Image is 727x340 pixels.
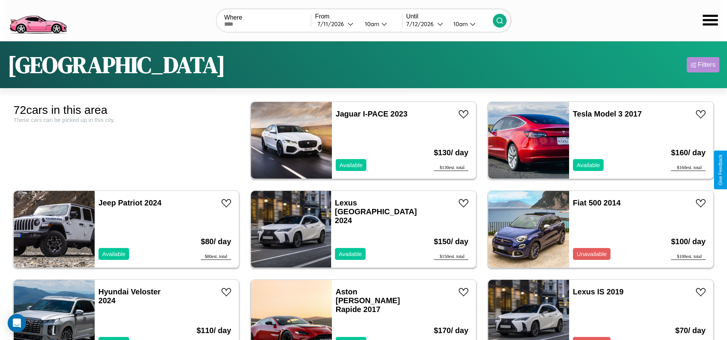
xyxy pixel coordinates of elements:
img: logo [6,4,70,36]
div: $ 150 est. total [434,254,468,260]
div: 10am [450,20,470,28]
div: Filters [698,61,716,69]
a: Fiat 500 2014 [573,199,621,207]
div: Give Feedback [718,154,723,186]
div: $ 160 est. total [671,165,706,171]
h3: $ 150 / day [434,230,468,254]
p: Unavailable [577,249,607,259]
a: Lexus [GEOGRAPHIC_DATA] 2024 [335,199,417,225]
button: Filters [687,57,719,72]
h1: [GEOGRAPHIC_DATA] [8,49,225,80]
a: Aston [PERSON_NAME] Rapide 2017 [336,287,400,314]
a: Lexus IS 2019 [573,287,624,296]
label: Where [224,14,311,21]
div: 7 / 11 / 2026 [317,20,348,28]
a: Jaguar I-PACE 2023 [336,110,408,118]
h3: $ 100 / day [671,230,706,254]
p: Available [102,249,126,259]
div: $ 100 est. total [671,254,706,260]
p: Available [577,160,600,170]
button: 10am [359,20,402,28]
a: Hyundai Veloster 2024 [98,287,161,305]
div: $ 130 est. total [434,165,468,171]
div: These cars can be picked up in this city. [13,117,239,123]
label: Until [406,13,493,20]
div: 7 / 12 / 2026 [406,20,437,28]
h3: $ 80 / day [201,230,231,254]
button: 7/11/2026 [315,20,358,28]
a: Tesla Model 3 2017 [573,110,642,118]
div: 10am [361,20,381,28]
p: Available [340,160,363,170]
div: 72 cars in this area [13,103,239,117]
h3: $ 160 / day [671,141,706,165]
label: From [315,13,402,20]
button: 10am [447,20,493,28]
p: Available [339,249,362,259]
a: Jeep Patriot 2024 [98,199,162,207]
h3: $ 130 / day [434,141,468,165]
div: $ 80 est. total [201,254,231,260]
div: Open Intercom Messenger [8,314,26,332]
